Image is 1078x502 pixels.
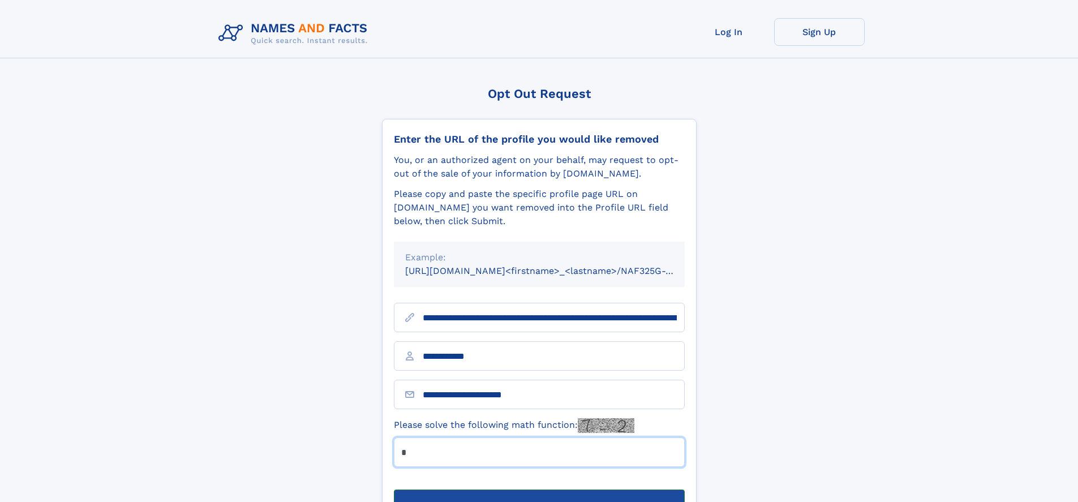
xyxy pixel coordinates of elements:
[382,87,697,101] div: Opt Out Request
[394,153,685,181] div: You, or an authorized agent on your behalf, may request to opt-out of the sale of your informatio...
[394,418,634,433] label: Please solve the following math function:
[774,18,865,46] a: Sign Up
[214,18,377,49] img: Logo Names and Facts
[394,133,685,145] div: Enter the URL of the profile you would like removed
[684,18,774,46] a: Log In
[405,265,706,276] small: [URL][DOMAIN_NAME]<firstname>_<lastname>/NAF325G-xxxxxxxx
[394,187,685,228] div: Please copy and paste the specific profile page URL on [DOMAIN_NAME] you want removed into the Pr...
[405,251,673,264] div: Example:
